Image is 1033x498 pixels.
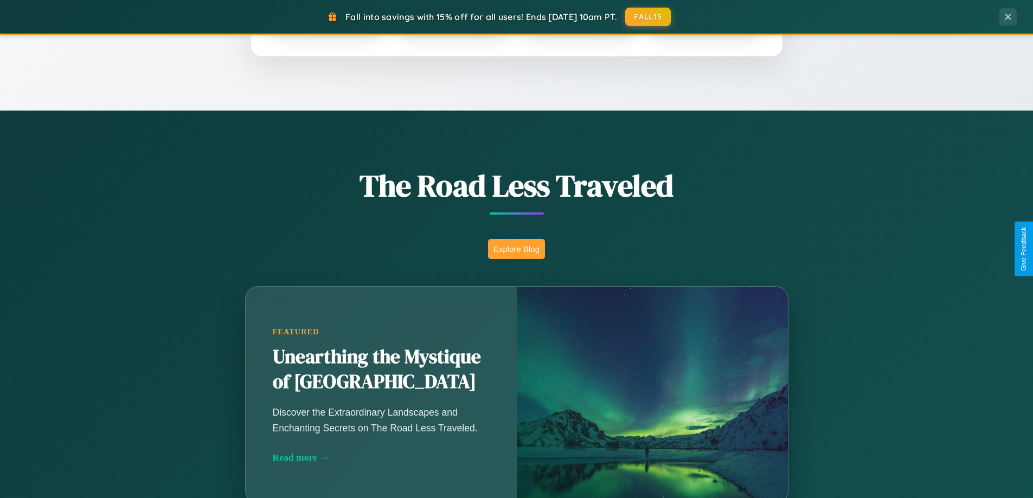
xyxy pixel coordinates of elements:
button: FALL15 [625,8,671,26]
h2: Unearthing the Mystique of [GEOGRAPHIC_DATA] [273,345,490,394]
button: Explore Blog [488,239,545,259]
div: Featured [273,327,490,337]
div: Read more → [273,452,490,463]
h1: The Road Less Traveled [191,165,842,206]
div: Give Feedback [1020,227,1028,271]
p: Discover the Extraordinary Landscapes and Enchanting Secrets on The Road Less Traveled. [273,405,490,435]
span: Fall into savings with 15% off for all users! Ends [DATE] 10am PT. [345,11,617,22]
